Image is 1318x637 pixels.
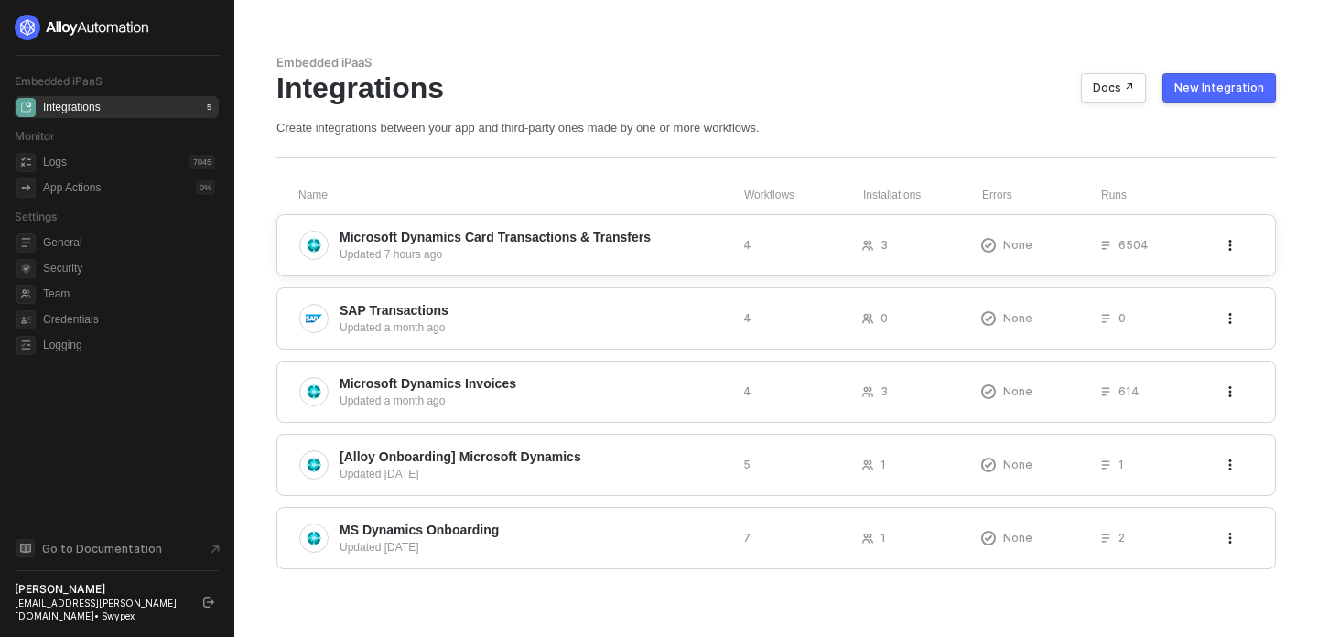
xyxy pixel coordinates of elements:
span: Go to Documentation [42,541,162,556]
span: Microsoft Dynamics Card Transactions & Transfers [340,228,651,246]
span: 4 [743,383,751,399]
span: icon-app-actions [16,178,36,198]
span: 0 [880,310,888,326]
span: Settings [15,210,57,223]
span: 5 [743,457,751,472]
div: Updated a month ago [340,393,729,409]
div: Integrations [276,70,1276,105]
span: icon-list [1100,459,1111,470]
span: documentation [16,539,35,557]
span: icon-exclamation [981,384,996,399]
a: Knowledge Base [15,537,220,559]
div: Updated [DATE] [340,466,729,482]
div: New Integration [1174,81,1264,95]
div: 7045 [189,155,215,169]
span: None [1003,310,1032,326]
span: icon-exclamation [981,531,996,545]
span: icon-list [1100,533,1111,544]
span: 7 [743,530,751,545]
span: 4 [743,237,751,253]
span: [Alloy Onboarding] Microsoft Dynamics [340,448,581,466]
span: MS Dynamics Onboarding [340,521,499,539]
span: icon-threedots [1225,313,1236,324]
span: icon-exclamation [981,238,996,253]
span: icon-list [1100,386,1111,397]
span: team [16,285,36,304]
div: Runs [1101,188,1226,203]
span: icon-list [1100,240,1111,251]
span: icon-list [1100,313,1111,324]
span: Team [43,283,215,305]
span: icon-exclamation [981,458,996,472]
div: 5 [203,100,215,114]
span: integrations [16,98,36,117]
div: [PERSON_NAME] [15,582,187,597]
span: Credentials [43,308,215,330]
div: Workflows [744,188,863,203]
span: credentials [16,310,36,329]
span: None [1003,383,1032,399]
a: logo [15,15,219,40]
span: logout [203,597,214,608]
span: icon-threedots [1225,386,1236,397]
span: icon-exclamation [981,311,996,326]
span: icon-threedots [1225,533,1236,544]
span: None [1003,457,1032,472]
span: 6504 [1118,237,1149,253]
span: 3 [880,383,888,399]
span: 0 [1118,310,1126,326]
img: integration-icon [306,457,322,473]
span: icon-users [862,313,873,324]
span: icon-users [862,533,873,544]
span: icon-users [862,386,873,397]
img: integration-icon [306,383,322,400]
div: Installations [863,188,982,203]
span: 614 [1118,383,1140,399]
span: Monitor [15,129,55,143]
span: General [43,232,215,254]
span: 1 [1118,457,1124,472]
button: New Integration [1162,73,1276,103]
div: Docs ↗ [1093,81,1134,95]
img: logo [15,15,150,40]
div: Updated a month ago [340,319,729,336]
img: integration-icon [306,310,322,327]
span: 2 [1118,530,1125,545]
div: 0 % [196,180,215,195]
span: security [16,259,36,278]
span: logging [16,336,36,355]
div: Name [298,188,744,203]
span: 1 [880,530,886,545]
div: Errors [982,188,1101,203]
span: icon-threedots [1225,240,1236,251]
span: icon-users [862,459,873,470]
span: Logging [43,334,215,356]
div: Create integrations between your app and third-party ones made by one or more workflows. [276,120,1276,135]
div: Updated [DATE] [340,539,729,556]
span: None [1003,530,1032,545]
img: integration-icon [306,237,322,254]
div: Integrations [43,100,101,115]
div: Logs [43,155,67,170]
span: general [16,233,36,253]
span: Security [43,257,215,279]
div: App Actions [43,180,101,196]
button: Docs ↗ [1081,73,1146,103]
span: icon-threedots [1225,459,1236,470]
div: [EMAIL_ADDRESS][PERSON_NAME][DOMAIN_NAME] • Swypex [15,597,187,622]
span: icon-users [862,240,873,251]
span: 3 [880,237,888,253]
div: Embedded iPaaS [276,55,1276,70]
span: Embedded iPaaS [15,74,103,88]
span: SAP Transactions [340,301,448,319]
img: integration-icon [306,530,322,546]
span: None [1003,237,1032,253]
div: Updated 7 hours ago [340,246,729,263]
span: 1 [880,457,886,472]
span: icon-logs [16,153,36,172]
span: Microsoft Dynamics Invoices [340,374,516,393]
span: document-arrow [206,540,224,558]
span: 4 [743,310,751,326]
